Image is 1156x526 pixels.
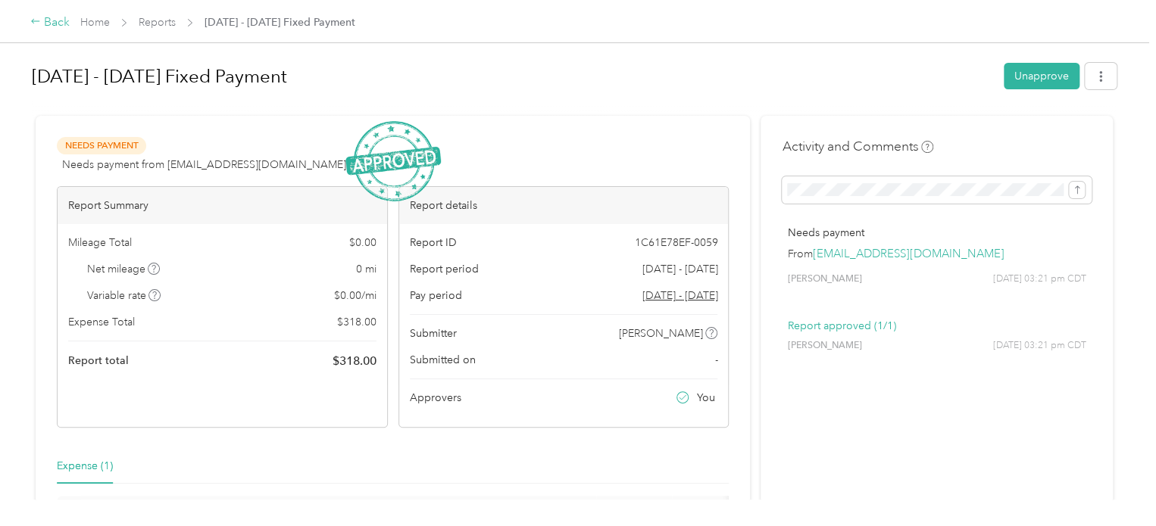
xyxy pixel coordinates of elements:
[337,314,376,330] span: $ 318.00
[787,318,1086,334] p: Report approved (1/1)
[68,353,129,369] span: Report total
[1004,63,1079,89] button: Unapprove
[410,288,462,303] span: Pay period
[812,247,1004,261] a: [EMAIL_ADDRESS][DOMAIN_NAME]
[58,187,387,224] div: Report Summary
[333,352,376,370] span: $ 318.00
[399,187,729,224] div: Report details
[410,261,479,277] span: Report period
[205,14,355,30] span: [DATE] - [DATE] Fixed Payment
[619,325,703,341] span: [PERSON_NAME]
[697,390,715,406] span: You
[139,16,176,29] a: Reports
[410,235,457,251] span: Report ID
[356,261,376,277] span: 0 mi
[642,261,717,277] span: [DATE] - [DATE]
[787,272,861,286] span: [PERSON_NAME]
[787,225,1086,241] p: Needs payment
[642,288,717,303] span: Go to pay period
[30,14,70,32] div: Back
[1071,441,1156,526] iframe: Everlance-gr Chat Button Frame
[714,352,717,368] span: -
[345,121,441,202] img: ApprovedStamp
[410,325,457,341] span: Submitter
[349,235,376,251] span: $ 0.00
[87,261,161,277] span: Net mileage
[57,137,146,154] span: Needs Payment
[32,58,993,95] h1: Aug 1 - 31, 2025 Fixed Payment
[782,137,933,156] h4: Activity and Comments
[634,235,717,251] span: 1C61E78EF-0059
[57,458,113,475] div: Expense (1)
[68,314,135,330] span: Expense Total
[68,235,132,251] span: Mileage Total
[787,246,1086,262] p: From
[80,16,110,29] a: Home
[787,339,861,353] span: [PERSON_NAME]
[1016,21,1107,40] p: Report updated
[334,288,376,303] span: $ 0.00 / mi
[993,339,1086,353] span: [DATE] 03:21 pm CDT
[87,288,161,303] span: Variable rate
[410,352,476,368] span: Submitted on
[993,272,1086,286] span: [DATE] 03:21 pm CDT
[410,390,461,406] span: Approvers
[62,157,346,173] span: Needs payment from [EMAIL_ADDRESS][DOMAIN_NAME]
